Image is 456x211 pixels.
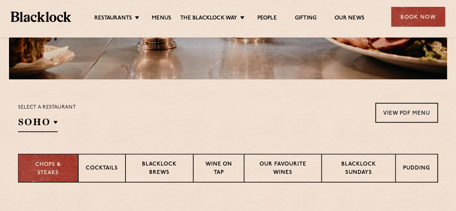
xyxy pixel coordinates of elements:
[257,15,276,23] a: People
[94,15,132,23] a: Restaurants
[18,116,58,132] h2: SOHO
[335,15,364,23] a: Our News
[375,103,438,123] a: View PDF Menu
[133,161,186,177] p: Blacklock Brews
[180,15,237,23] a: The Blacklock Way
[152,15,171,23] a: Menus
[26,161,71,177] p: Chops & Steaks
[403,164,430,173] p: Pudding
[86,164,118,173] p: Cocktails
[329,161,388,177] p: Blacklock Sundays
[201,161,236,177] p: Wine on Tap
[11,12,71,22] img: BL_Textured_Logo-footer-cropped.svg
[295,15,316,23] a: Gifting
[391,7,445,27] div: Book Now
[18,103,76,112] p: Select a restaurant
[252,161,314,177] p: Our favourite wines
